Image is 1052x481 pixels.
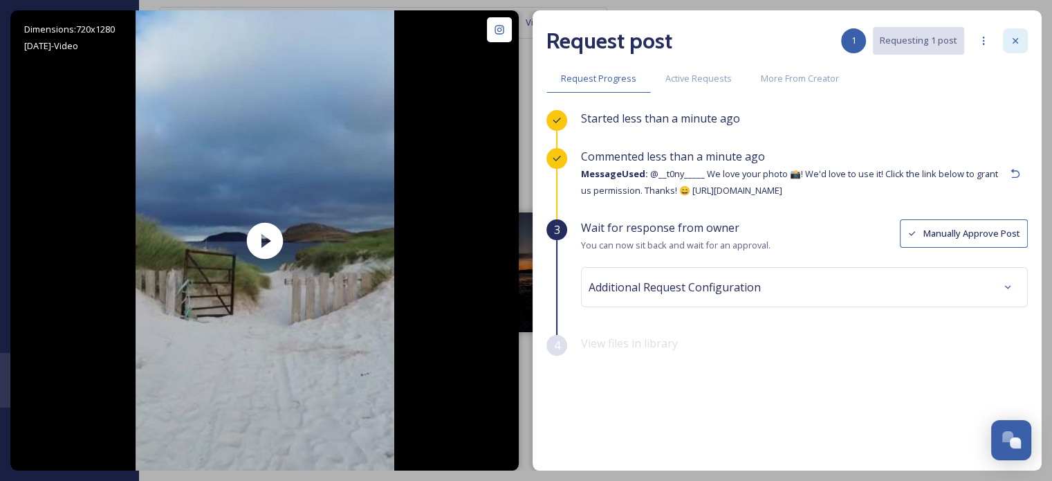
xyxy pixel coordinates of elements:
[589,279,761,296] span: Additional Request Configuration
[581,167,648,180] strong: Message Used:
[761,72,839,85] span: More From Creator
[554,337,560,354] span: 4
[581,149,765,164] span: Commented less than a minute ago
[546,24,672,57] h2: Request post
[873,27,964,54] button: Requesting 1 post
[581,336,678,351] span: View files in library
[900,219,1028,248] button: Manually Approve Post
[581,239,770,251] span: You can now sit back and wait for an approval.
[554,221,560,238] span: 3
[24,39,78,52] span: [DATE] - Video
[561,72,636,85] span: Request Progress
[581,220,739,235] span: Wait for response from owner
[991,420,1031,460] button: Open Chat
[581,111,740,126] span: Started less than a minute ago
[665,72,732,85] span: Active Requests
[851,34,856,47] span: 1
[24,23,115,35] span: Dimensions: 720 x 1280
[581,167,998,197] span: @__t0ny_____ We love your photo 📸! We'd love to use it! Click the link below to grant us permissi...
[136,10,394,471] img: thumbnail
